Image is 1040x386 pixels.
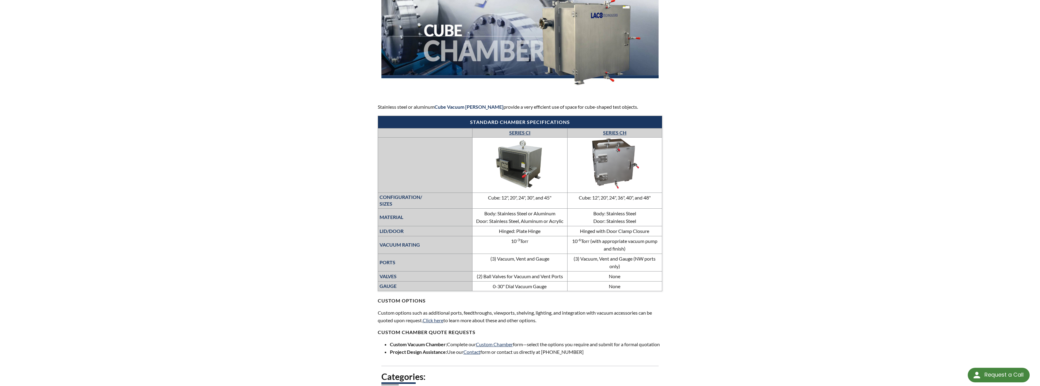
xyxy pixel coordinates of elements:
td: Cube: 12", 20", 24", 36", 40", and 48" [567,193,662,208]
h4: CUSTOM OPTIONS [378,291,663,304]
p: Custom options such as additional ports, feedthroughs, viewports, shelving, lighting, and integra... [378,309,663,324]
th: PORTS [378,254,472,271]
a: SERIES CI [509,130,530,135]
th: VALVES [378,271,472,281]
td: Body: Stainless Steel Door: Stainless Steel [567,208,662,226]
td: Body: Stainless Steel or Aluminum Door: Stainless Steel, Aluminum or Acrylic [472,208,567,226]
li: Use our form or contact us directly at [PHONE_NUMBER] [390,348,663,356]
td: 10 Torr (with appropriate vacuum pump and finish) [567,236,662,254]
th: GAUGE [378,281,472,291]
th: VACUUM RATING [378,236,472,254]
img: round button [972,370,982,380]
td: (3) Vacuum, Vent and Gauge [472,254,567,271]
td: None [567,281,662,291]
a: Click here [423,317,443,323]
a: SERIES CH [603,130,626,135]
strong: Cube Vacuum [PERSON_NAME] [435,104,503,110]
div: Request a Call [984,368,1024,382]
strong: Project Design Assistance: [390,349,447,355]
td: Hinged: Plate Hinge [472,226,567,236]
img: Series CH Cube Chamber image [569,138,660,190]
th: MATERIAL [378,208,472,226]
h4: Standard chamber specifications [381,119,659,125]
th: LID/DOOR [378,226,472,236]
strong: Custom Vacuum Chamber: [390,341,447,347]
td: Cube: 12", 20", 24", 30", and 45" [472,193,567,208]
a: Custom Chamber [476,341,513,347]
td: 0-30" Dial Vacuum Gauge [472,281,567,291]
th: CONFIGURATION/ SIZES [378,193,472,208]
h2: Categories: [381,371,659,382]
h4: Custom chamber QUOTe requests [378,329,663,336]
div: Request a Call [968,368,1030,382]
sup: -3 [517,237,520,242]
img: Series CC—Cube Chamber image [474,138,565,190]
p: Stainless steel or aluminum provide a very efficient use of space for cube-shaped test objects. [378,103,663,111]
a: Contact [463,349,480,355]
td: Hinged with Door Clamp Closure [567,226,662,236]
td: (3) Vacuum, Vent and Gauge (NW ports only) [567,254,662,271]
li: Complete our form—select the options you require and submit for a formal quotation [390,340,663,348]
sup: -6 [578,237,581,242]
td: (2) Ball Valves for Vacuum and Vent Ports [472,271,567,281]
td: 10 Torr [472,236,567,254]
td: None [567,271,662,281]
